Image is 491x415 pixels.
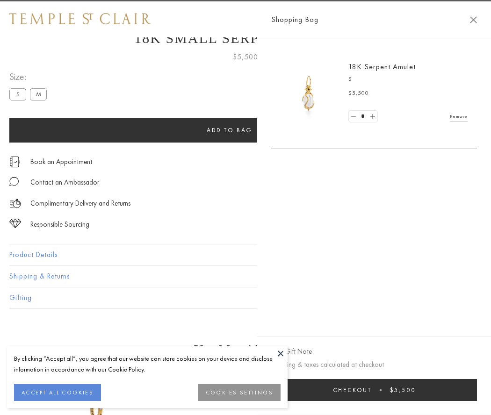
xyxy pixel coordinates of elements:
span: Checkout [333,386,372,394]
img: MessageIcon-01_2.svg [9,177,19,186]
button: Add to bag [9,118,450,143]
button: Gifting [9,287,482,308]
label: S [9,88,26,100]
span: Size: [9,69,51,85]
h1: 18K Small Serpent Amulet [9,30,482,46]
img: icon_appointment.svg [9,157,21,167]
span: $5,500 [390,386,416,394]
button: Shipping & Returns [9,266,482,287]
span: Shopping Bag [271,14,318,26]
div: Contact an Ambassador [30,177,99,188]
button: Close Shopping Bag [470,16,477,23]
button: Checkout $5,500 [271,379,477,401]
button: Add Gift Note [271,346,312,358]
span: Add to bag [207,126,253,134]
img: P51836-E11SERPPV [281,65,337,122]
div: Responsible Sourcing [30,219,89,230]
label: M [30,88,47,100]
img: icon_sourcing.svg [9,219,21,228]
a: Set quantity to 2 [368,111,377,122]
img: icon_delivery.svg [9,198,21,209]
p: Complimentary Delivery and Returns [30,198,130,209]
button: COOKIES SETTINGS [198,384,281,401]
div: By clicking “Accept all”, you agree that our website can store cookies on your device and disclos... [14,353,281,375]
button: ACCEPT ALL COOKIES [14,384,101,401]
a: Remove [450,111,468,122]
p: S [348,75,468,84]
a: 18K Serpent Amulet [348,62,416,72]
img: Temple St. Clair [9,13,151,24]
p: Shipping & taxes calculated at checkout [271,359,477,371]
a: Book an Appointment [30,157,92,167]
h3: You May Also Like [23,342,468,357]
a: Set quantity to 0 [349,111,358,122]
button: Product Details [9,244,482,265]
span: $5,500 [348,89,369,98]
span: $5,500 [233,51,258,63]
